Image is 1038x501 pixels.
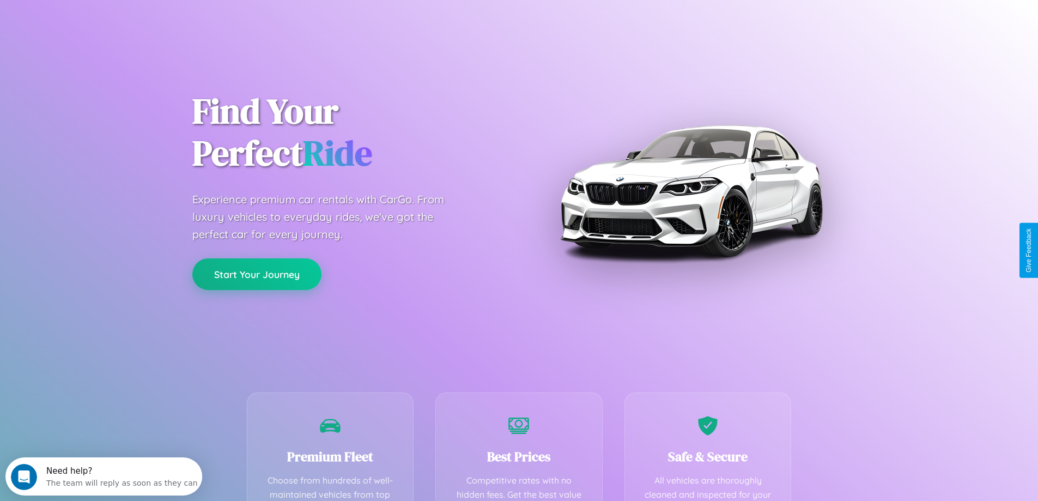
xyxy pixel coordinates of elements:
h3: Best Prices [452,448,586,466]
div: Need help? [41,9,192,18]
div: Open Intercom Messenger [4,4,203,34]
div: The team will reply as soon as they can [41,18,192,29]
h1: Find Your Perfect [192,90,503,174]
h3: Premium Fleet [264,448,397,466]
iframe: Intercom live chat discovery launcher [5,457,202,496]
span: Ride [303,129,372,177]
button: Start Your Journey [192,258,321,290]
iframe: Intercom live chat [11,464,37,490]
div: Give Feedback [1025,228,1033,273]
p: Experience premium car rentals with CarGo. From luxury vehicles to everyday rides, we've got the ... [192,191,465,243]
img: Premium BMW car rental vehicle [555,55,827,327]
h3: Safe & Secure [641,448,775,466]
